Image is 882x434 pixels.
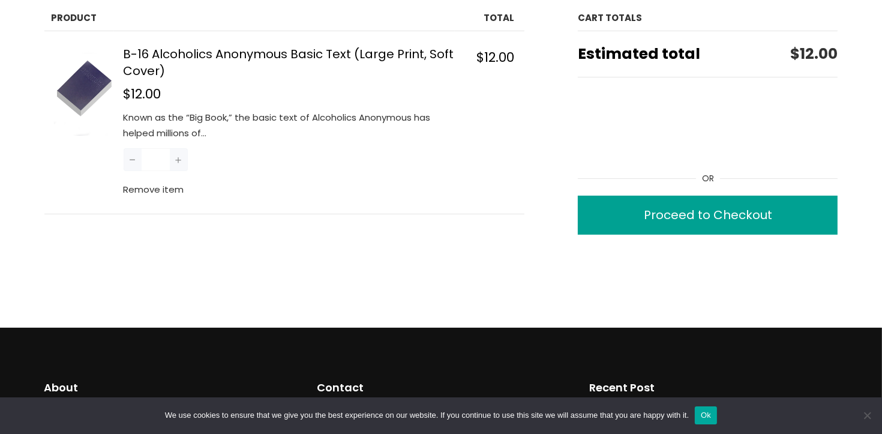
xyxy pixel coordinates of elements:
button: Reduce quantity of B-16 Alcoholics Anonymous Basic Text (Large Print, Soft Cover) [124,148,142,171]
span: We use cookies to ensure that we give you the best experience on our website. If you continue to ... [165,409,689,421]
span: $12.00 [124,85,161,103]
span: Total [484,11,515,24]
p: Known as the “Big Book,” the basic text of Alcoholics Anonymous has helped millions of… [124,110,455,142]
span: $12.00 [790,43,838,64]
iframe: PayPal-venmo [578,133,838,161]
span: Product [52,11,97,24]
input: Quantity of B-16 Alcoholics Anonymous Basic Text (Large Print, Soft Cover) in your cart. [142,148,170,171]
span: Estimated total [578,41,790,67]
h2: Cart totals [578,5,838,31]
iframe: PayPal-paypal [578,97,838,125]
div: Proceed to Checkout [644,205,772,226]
a: B-16 Alcoholics Anonymous Basic Text (Large Print, Soft Cover) [124,46,455,79]
span: $12.00 [477,48,515,67]
div: Or [578,171,838,186]
h2: Recent Post [589,379,838,396]
button: Ok [695,406,717,424]
img: B-16 Alcoholics Anonymous Basic Text (Large Print, Soft Cover) [54,46,114,136]
h2: About [44,379,293,396]
h2: Contact [317,379,565,396]
span: No [861,409,873,421]
button: Remove B-16 Alcoholics Anonymous Basic Text (Large Print, Soft Cover) from cart [124,182,184,197]
button: Increase quantity of B-16 Alcoholics Anonymous Basic Text (Large Print, Soft Cover) [170,148,188,171]
a: Proceed to Checkout [578,196,838,235]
